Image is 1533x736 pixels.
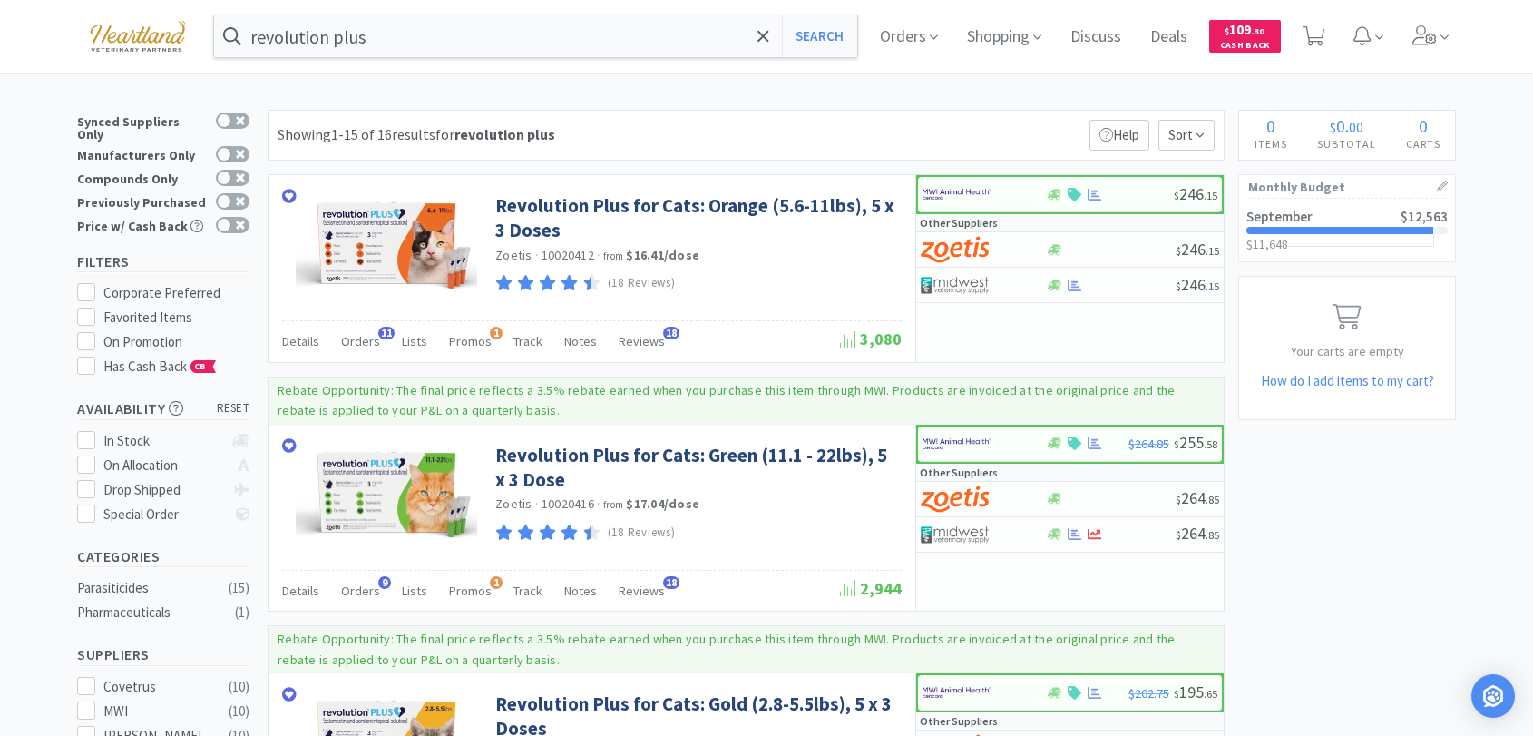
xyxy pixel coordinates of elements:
[1206,493,1219,506] span: . 85
[191,361,210,372] span: CB
[608,274,676,293] p: (18 Reviews)
[1401,208,1448,225] span: $12,563
[103,455,224,476] div: On Allocation
[1330,118,1336,136] span: $
[229,577,249,599] div: ( 15 )
[103,282,250,304] div: Corporate Preferred
[619,583,665,599] span: Reviews
[402,583,427,599] span: Lists
[103,358,217,375] span: Has Cash Back
[1336,114,1345,137] span: 0
[840,578,902,599] span: 2,944
[77,11,199,61] img: cad7bdf275c640399d9c6e0c56f98fd2_10.png
[103,479,224,501] div: Drop Shipped
[77,602,224,623] div: Pharmaceuticals
[341,333,380,349] span: Orders
[513,333,542,349] span: Track
[1174,682,1217,702] span: 195
[663,327,679,339] span: 18
[495,496,532,512] a: Zoetis
[1349,118,1363,136] span: 00
[1206,528,1219,542] span: . 85
[923,430,991,457] img: f6b2451649754179b5b4e0c70c3f7cb0_2.png
[1209,12,1281,61] a: $109.30Cash Back
[1206,280,1219,293] span: . 15
[1204,189,1217,202] span: . 15
[603,498,623,511] span: from
[1302,135,1391,152] h4: Subtotal
[923,181,991,208] img: f6b2451649754179b5b4e0c70c3f7cb0_2.png
[77,251,249,272] h5: Filters
[77,398,249,419] h5: Availability
[608,524,676,543] p: (18 Reviews)
[920,464,998,481] p: Other Suppliers
[1471,674,1515,718] div: Open Intercom Messenger
[513,583,542,599] span: Track
[1302,117,1391,135] div: .
[1204,687,1217,701] span: . 65
[542,247,594,263] span: 10020412
[782,15,857,57] button: Search
[449,583,492,599] span: Promos
[278,123,555,147] div: Showing 1-15 of 16 results
[1176,239,1219,260] span: 246
[490,327,503,339] span: 1
[1251,25,1264,37] span: . 30
[282,583,319,599] span: Details
[229,676,249,698] div: ( 10 )
[1225,21,1264,38] span: 109
[1174,432,1217,453] span: 255
[1174,189,1179,202] span: $
[1391,135,1455,152] h4: Carts
[449,333,492,349] span: Promos
[77,546,249,567] h5: Categories
[603,250,623,262] span: from
[1246,236,1288,252] span: $11,648
[542,496,594,512] span: 10020416
[217,399,250,418] span: reset
[1176,493,1181,506] span: $
[103,701,216,722] div: MWI
[1174,687,1179,701] span: $
[103,504,224,525] div: Special Order
[229,701,249,722] div: ( 10 )
[535,496,539,512] span: ·
[921,271,989,299] img: 4dd14cff54a648ac9e977f0c5da9bc2e_5.png
[77,644,249,665] h5: Suppliers
[1063,29,1128,45] a: Discuss
[1246,210,1313,223] h2: September
[1176,523,1219,544] span: 264
[1174,437,1179,451] span: $
[103,331,250,353] div: On Promotion
[920,214,998,231] p: Other Suppliers
[1128,436,1169,452] span: $264.85
[103,676,216,698] div: Covetrus
[235,602,249,623] div: ( 1 )
[1206,244,1219,258] span: . 15
[77,577,224,599] div: Parasiticides
[296,443,477,545] img: 9b42286a34ce4f72b14c3fd49d239832_605220.png
[77,193,207,209] div: Previously Purchased
[77,113,207,141] div: Synced Suppliers Only
[402,333,427,349] span: Lists
[1248,175,1446,199] h1: Monthly Budget
[626,247,699,263] strong: $16.41 / dose
[1176,528,1181,542] span: $
[619,333,665,349] span: Reviews
[921,486,989,513] img: a673e5ab4e5e497494167fe422e9a3ab.png
[77,146,207,162] div: Manufacturers Only
[1239,199,1455,261] a: September$12,563$11,648
[1239,341,1455,361] p: Your carts are empty
[1220,41,1270,53] span: Cash Back
[597,496,601,512] span: ·
[1176,244,1181,258] span: $
[840,329,902,349] span: 3,080
[495,247,532,263] a: Zoetis
[378,327,395,339] span: 11
[495,443,897,493] a: Revolution Plus for Cats: Green (11.1 - 22lbs), 5 x 3 Dose
[1128,685,1169,702] span: $202.75
[1266,114,1275,137] span: 0
[535,247,539,263] span: ·
[1204,437,1217,451] span: . 58
[103,430,224,452] div: In Stock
